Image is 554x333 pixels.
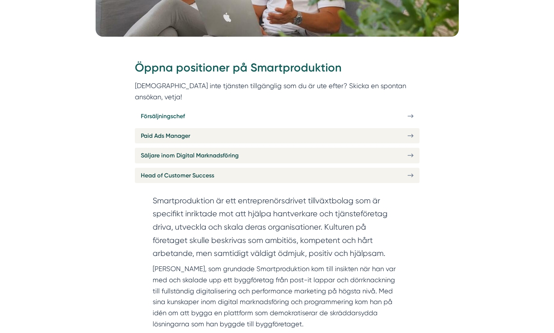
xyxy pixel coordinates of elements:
section: Smartproduktion är ett entreprenörsdrivet tillväxtbolag som är specifikt inriktade mot att hjälpa... [153,194,402,264]
a: Paid Ads Manager [135,128,419,143]
p: [DEMOGRAPHIC_DATA] inte tjänsten tillgänglig som du är ute efter? Skicka en spontan ansökan, vetja! [135,80,419,102]
span: Paid Ads Manager [141,131,190,140]
a: Head of Customer Success [135,168,419,183]
a: Säljare inom Digital Marknadsföring [135,148,419,163]
a: Försäljningschef [135,109,419,124]
h2: Öppna positioner på Smartproduktion [135,60,419,80]
span: Head of Customer Success [141,171,214,180]
span: Försäljningschef [141,111,185,121]
span: Säljare inom Digital Marknadsföring [141,151,239,160]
